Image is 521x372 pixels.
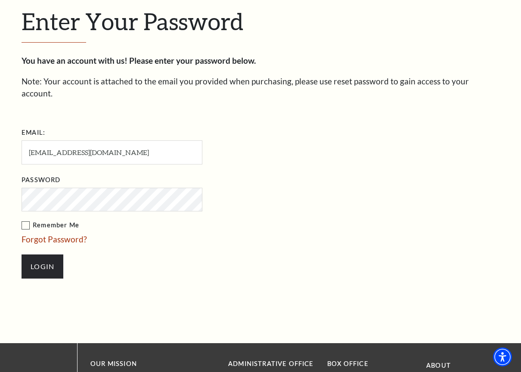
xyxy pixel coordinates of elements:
div: Accessibility Menu [493,347,512,366]
label: Remember Me [22,220,288,231]
p: Administrative Office [228,359,314,369]
label: Email: [22,127,45,138]
p: Note: Your account is attached to the email you provided when purchasing, please use reset passwo... [22,75,499,100]
a: Forgot Password? [22,234,87,244]
a: About [426,362,451,369]
span: Enter Your Password [22,7,243,35]
strong: Please enter your password below. [129,56,256,65]
label: Password [22,175,60,186]
input: Required [22,140,202,164]
strong: You have an account with us! [22,56,127,65]
p: BOX OFFICE [327,359,413,369]
p: OUR MISSION [90,359,198,369]
input: Submit button [22,254,63,279]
